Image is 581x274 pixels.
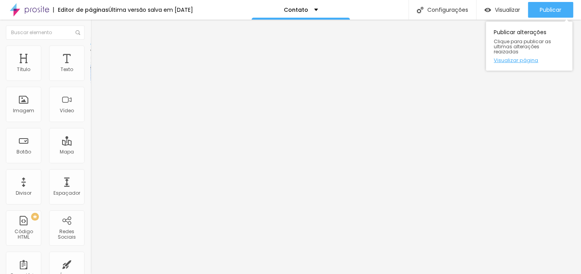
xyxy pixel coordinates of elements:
iframe: Editor [90,20,581,274]
div: Publicar alterações [486,22,572,71]
a: Visualizar página [494,58,564,63]
span: Publicar [540,7,561,13]
img: Icone [417,7,423,13]
img: Icone [75,30,80,35]
button: Publicar [528,2,573,18]
div: Título [17,67,30,72]
div: Última versão salva em [DATE] [108,7,193,13]
button: Visualizar [476,2,528,18]
input: Buscar elemento [6,26,85,40]
span: Clique para publicar as ultimas alterações reaizadas [494,39,564,55]
div: Divisor [16,190,31,196]
div: Vídeo [60,108,74,113]
img: view-1.svg [484,7,491,13]
div: Imagem [13,108,34,113]
div: Espaçador [53,190,80,196]
p: Contato [284,7,308,13]
span: Visualizar [495,7,520,13]
div: Texto [61,67,73,72]
div: Mapa [60,149,74,155]
div: Botão [17,149,31,155]
div: Redes Sociais [51,229,82,240]
div: Editor de páginas [53,7,108,13]
div: Código HTML [8,229,39,240]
